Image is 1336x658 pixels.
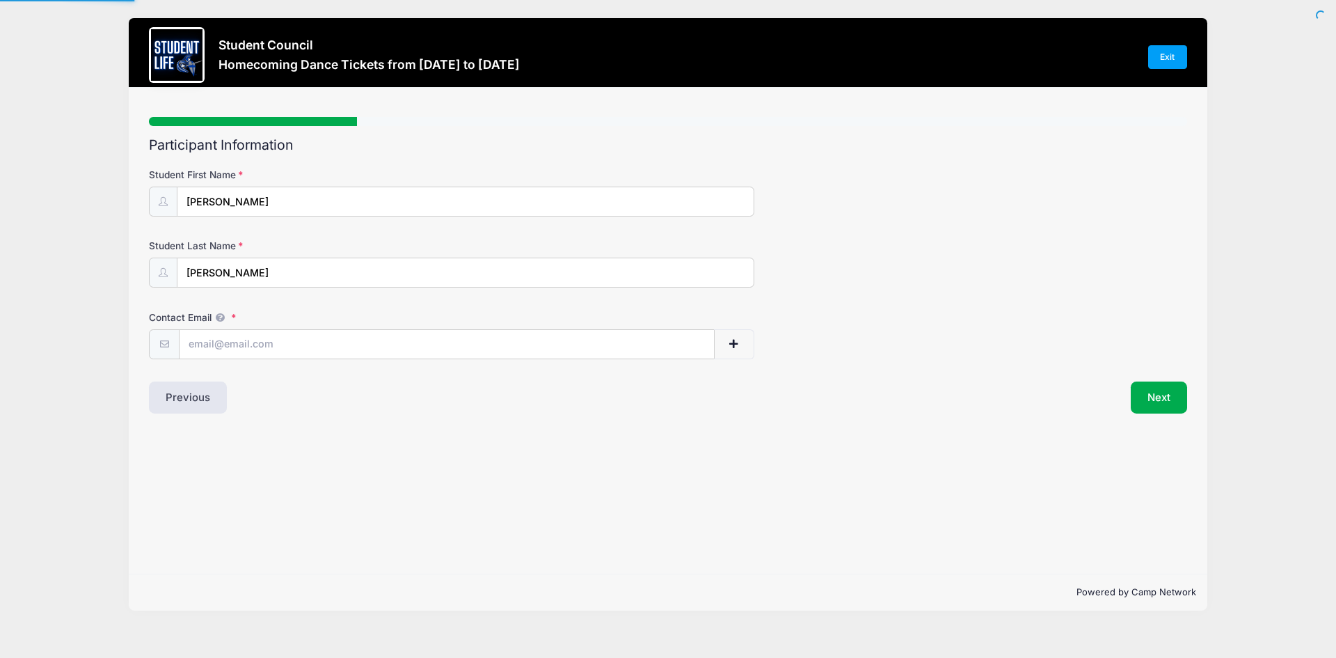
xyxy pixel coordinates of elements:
button: Previous [149,382,227,414]
button: Next [1131,382,1187,414]
input: Student First Name [177,187,754,217]
span: We will send confirmations, payment reminders, and custom email messages to each address listed. ... [212,312,228,323]
p: Powered by Camp Network [140,586,1196,600]
a: Exit [1148,45,1187,69]
h2: Participant Information [149,137,1187,153]
input: Student Last Name [177,258,754,288]
label: Student First Name [149,168,495,182]
label: Contact Email [149,311,495,324]
h3: Homecoming Dance Tickets from [DATE] to [DATE] [218,57,520,72]
h3: Student Council [218,38,520,52]
input: email@email.com [179,329,715,359]
label: Student Last Name [149,239,495,253]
